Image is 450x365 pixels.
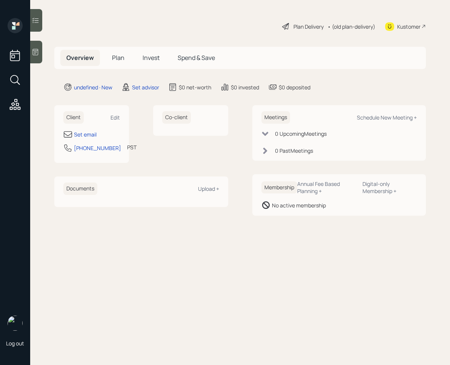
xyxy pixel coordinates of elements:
[179,83,211,91] div: $0 net-worth
[74,144,121,152] div: [PHONE_NUMBER]
[6,340,24,347] div: Log out
[275,147,313,155] div: 0 Past Meeting s
[63,111,84,124] h6: Client
[143,54,160,62] span: Invest
[397,23,421,31] div: Kustomer
[74,130,97,138] div: Set email
[162,111,191,124] h6: Co-client
[112,54,124,62] span: Plan
[231,83,259,91] div: $0 invested
[275,130,327,138] div: 0 Upcoming Meeting s
[272,201,326,209] div: No active membership
[362,180,417,195] div: Digital-only Membership +
[279,83,310,91] div: $0 deposited
[297,180,357,195] div: Annual Fee Based Planning +
[8,316,23,331] img: retirable_logo.png
[66,54,94,62] span: Overview
[198,185,219,192] div: Upload +
[127,143,137,151] div: PST
[327,23,375,31] div: • (old plan-delivery)
[357,114,417,121] div: Schedule New Meeting +
[111,114,120,121] div: Edit
[74,83,112,91] div: undefined · New
[132,83,159,91] div: Set advisor
[261,111,290,124] h6: Meetings
[63,182,97,195] h6: Documents
[261,181,297,194] h6: Membership
[293,23,324,31] div: Plan Delivery
[178,54,215,62] span: Spend & Save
